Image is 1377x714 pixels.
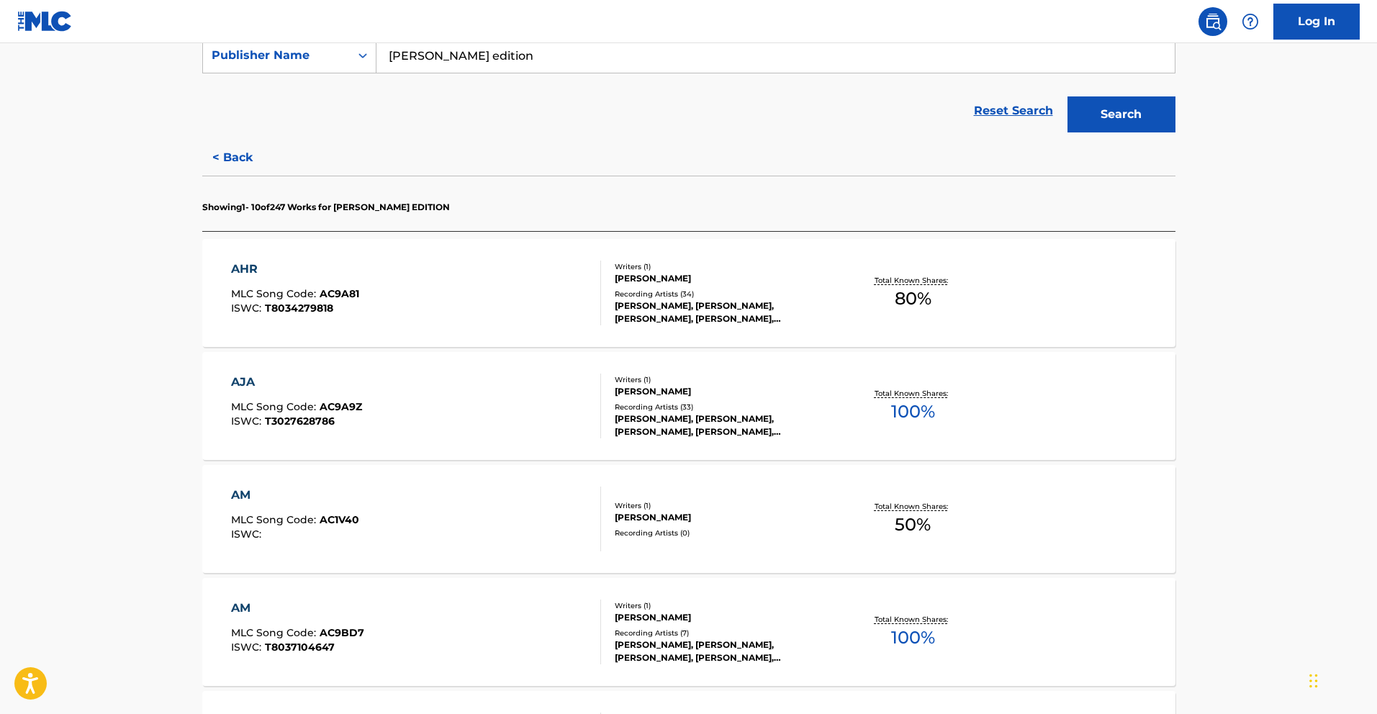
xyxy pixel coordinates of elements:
[615,528,832,538] div: Recording Artists ( 0 )
[231,400,320,413] span: MLC Song Code :
[615,500,832,511] div: Writers ( 1 )
[17,11,73,32] img: MLC Logo
[202,465,1175,573] a: AMMLC Song Code:AC1V40ISWC:Writers (1)[PERSON_NAME]Recording Artists (0)Total Known Shares:50%
[202,578,1175,686] a: AMMLC Song Code:AC9BD7ISWC:T8037104647Writers (1)[PERSON_NAME]Recording Artists (7)[PERSON_NAME],...
[615,385,832,398] div: [PERSON_NAME]
[875,275,952,286] p: Total Known Shares:
[212,47,341,64] div: Publisher Name
[615,511,832,524] div: [PERSON_NAME]
[615,299,832,325] div: [PERSON_NAME], [PERSON_NAME], [PERSON_NAME], [PERSON_NAME], [PERSON_NAME]
[231,626,320,639] span: MLC Song Code :
[231,487,359,504] div: AM
[265,302,333,315] span: T8034279818
[320,287,359,300] span: AC9A81
[202,239,1175,347] a: AHRMLC Song Code:AC9A81ISWC:T8034279818Writers (1)[PERSON_NAME]Recording Artists (34)[PERSON_NAME...
[615,402,832,412] div: Recording Artists ( 33 )
[320,400,362,413] span: AC9A9Z
[1273,4,1360,40] a: Log In
[615,412,832,438] div: [PERSON_NAME], [PERSON_NAME], [PERSON_NAME], [PERSON_NAME], [PERSON_NAME]
[320,626,364,639] span: AC9BD7
[1198,7,1227,36] a: Public Search
[231,374,362,391] div: AJA
[231,513,320,526] span: MLC Song Code :
[320,513,359,526] span: AC1V40
[1067,96,1175,132] button: Search
[895,512,931,538] span: 50 %
[615,600,832,611] div: Writers ( 1 )
[875,388,952,399] p: Total Known Shares:
[875,614,952,625] p: Total Known Shares:
[231,261,359,278] div: AHR
[265,641,335,654] span: T8037104647
[1242,13,1259,30] img: help
[895,286,931,312] span: 80 %
[891,399,935,425] span: 100 %
[967,95,1060,127] a: Reset Search
[615,272,832,285] div: [PERSON_NAME]
[202,37,1175,140] form: Search Form
[202,352,1175,460] a: AJAMLC Song Code:AC9A9ZISWC:T3027628786Writers (1)[PERSON_NAME]Recording Artists (33)[PERSON_NAME...
[231,528,265,541] span: ISWC :
[202,201,450,214] p: Showing 1 - 10 of 247 Works for [PERSON_NAME] EDITION
[231,600,364,617] div: AM
[615,374,832,385] div: Writers ( 1 )
[231,287,320,300] span: MLC Song Code :
[231,302,265,315] span: ISWC :
[1305,645,1377,714] iframe: Chat Widget
[231,415,265,428] span: ISWC :
[615,611,832,624] div: [PERSON_NAME]
[1204,13,1222,30] img: search
[231,641,265,654] span: ISWC :
[615,289,832,299] div: Recording Artists ( 34 )
[615,638,832,664] div: [PERSON_NAME], [PERSON_NAME], [PERSON_NAME], [PERSON_NAME], [PERSON_NAME]
[615,628,832,638] div: Recording Artists ( 7 )
[615,261,832,272] div: Writers ( 1 )
[875,501,952,512] p: Total Known Shares:
[1236,7,1265,36] div: Help
[202,140,289,176] button: < Back
[1305,645,1377,714] div: Chat-Widget
[891,625,935,651] span: 100 %
[1309,659,1318,702] div: Ziehen
[265,415,335,428] span: T3027628786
